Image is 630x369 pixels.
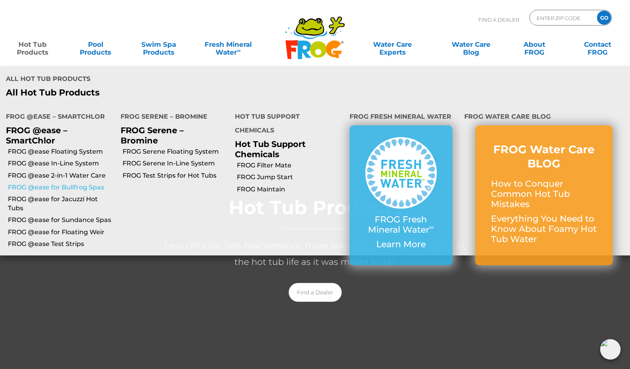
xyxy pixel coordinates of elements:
h3: FROG Water Care BLOG [491,142,597,171]
a: FROG @ease for Jacuzzi Hot Tubs [8,195,115,213]
p: Learn More [365,239,437,250]
h4: FROG Serene – Bromine [121,110,223,125]
sup: ∞ [237,48,240,53]
a: FROG Serene Floating System [123,147,229,156]
p: FROG Serene – Bromine [121,125,223,145]
a: Hot TubProducts [8,37,57,52]
a: Fresh MineralWater∞ [198,37,259,52]
a: AboutFROG [510,37,559,52]
a: FROG Jump Start [237,173,344,182]
a: FROG @ease In-Line System [8,159,115,168]
a: FROG Serene In-Line System [123,159,229,168]
a: FROG Filter Mate [237,161,344,170]
p: How to Conquer Common Hot Tub Mistakes [491,179,597,210]
p: FROG Fresh Mineral Water [365,215,437,235]
a: FROG @ease for Floating Weir [8,228,115,237]
a: ContactFROG [573,37,622,52]
a: PoolProducts [71,37,120,52]
a: Swim SpaProducts [134,37,183,52]
a: Water CareBlog [447,37,496,52]
a: FROG @ease for Bullfrog Spas [8,183,115,192]
h4: FROG Fresh Mineral Water [350,110,452,125]
a: FROG @ease 2-in-1 Water Care [8,171,115,180]
h4: FROG Water Care Blog [464,110,624,125]
a: FROG @ease Floating System [8,147,115,156]
p: Find A Dealer [478,10,519,29]
h4: Hot Tub Support Chemicals [235,110,338,139]
a: All Hot Tub Products [6,88,309,98]
p: Hot Tub Support Chemicals [235,139,338,159]
a: FROG @ease for Sundance Spas [8,216,115,224]
a: FROG Test Strips for Hot Tubs [123,171,229,180]
a: FROG @ease Test Strips [8,240,115,248]
a: FROG Fresh Mineral Water∞ Learn More [365,137,437,253]
h4: All Hot Tub Products [6,72,309,88]
input: Zip Code Form [536,12,589,24]
a: FROG Water Care BLOG How to Conquer Common Hot Tub Mistakes Everything You Need to Know About Foa... [491,142,597,249]
sup: ∞ [429,223,434,231]
a: Water CareExperts [353,37,432,52]
h4: FROG @ease – SmartChlor [6,110,109,125]
img: openIcon [600,339,621,360]
p: Everything You Need to Know About Foamy Hot Tub Water [491,214,597,245]
p: FROG @ease – SmartChlor [6,125,109,145]
a: Find a Dealer [289,283,342,302]
a: FROG Maintain [237,185,344,194]
input: GO [597,11,611,25]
